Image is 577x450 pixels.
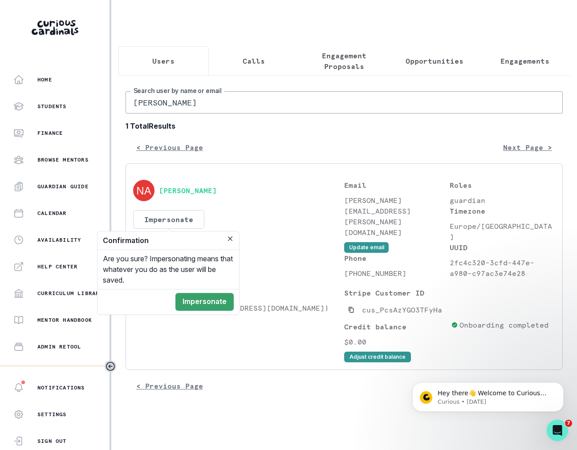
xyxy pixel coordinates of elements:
p: guardian [450,195,555,206]
p: Guardian Guide [37,183,89,190]
button: < Previous Page [126,138,214,156]
p: 2fc4c320-3cfd-447e-a980-c97ac3e74e28 [450,257,555,279]
p: [PHONE_NUMBER] [344,268,450,279]
p: Notifications [37,384,85,391]
iframe: Intercom notifications message [399,364,577,426]
p: Browse Mentors [37,156,89,163]
button: Adjust credit balance [344,352,411,362]
button: Close [225,233,236,244]
button: Toggle sidebar [105,361,116,372]
p: Mentor Handbook [37,316,92,324]
p: Curriculum Library [37,290,103,297]
p: Users [152,56,175,66]
p: Credit balance [344,321,447,332]
button: Impersonate [175,293,234,311]
p: [PERSON_NAME][EMAIL_ADDRESS][PERSON_NAME][DOMAIN_NAME] [344,195,450,238]
button: [PERSON_NAME] [159,186,217,195]
button: Impersonate [133,210,204,229]
p: Finance [37,130,63,137]
p: Availability [37,236,81,243]
p: Phone [344,253,450,264]
p: Sign Out [37,438,67,445]
p: Students [37,103,67,110]
p: $0.00 [344,336,447,347]
p: Calls [243,56,265,66]
div: Are you sure? Impersonating means that whatever you do as the user will be saved. [98,250,239,289]
p: Calendar [37,210,67,217]
img: Curious Cardinals Logo [32,20,78,35]
button: Update email [344,242,389,253]
p: Stripe Customer ID [344,288,447,298]
p: Opportunities [406,56,463,66]
p: Roles [450,180,555,191]
p: Email [344,180,450,191]
p: Engagement Proposals [307,50,382,72]
p: cus_PcsAzYGO3TFyHa [362,304,442,315]
p: Admin Retool [37,343,81,350]
button: Copied to clipboard [344,303,358,317]
img: svg [133,180,154,201]
span: 7 [565,420,572,427]
p: Help Center [37,263,77,270]
b: 1 Total Results [126,121,563,131]
p: Engagements [500,56,549,66]
button: < Previous Page [126,377,214,395]
button: Next Page > [492,138,563,156]
p: Home [37,76,52,83]
iframe: Intercom live chat [547,420,568,441]
p: UUID [450,242,555,253]
p: Europe/[GEOGRAPHIC_DATA] [450,221,555,242]
header: Confirmation [98,231,239,250]
p: Onboarding completed [459,320,549,330]
p: Timezone [450,206,555,216]
p: Settings [37,411,67,418]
